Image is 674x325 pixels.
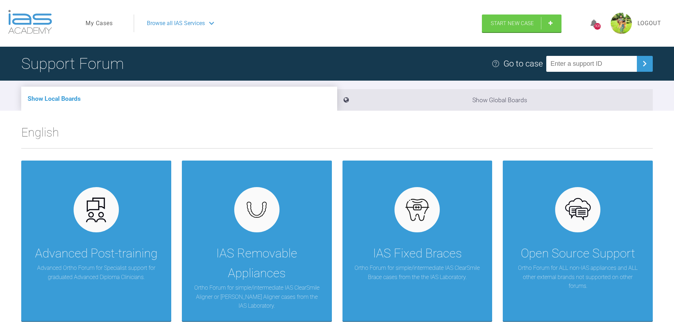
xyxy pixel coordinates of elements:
p: Ortho Forum for simple/intermediate IAS ClearSmile Aligner or [PERSON_NAME] Aligner cases from th... [192,283,321,311]
div: Go to case [503,57,543,70]
img: logo-light.3e3ef733.png [8,10,52,34]
a: IAS Removable AppliancesOrtho Forum for simple/intermediate IAS ClearSmile Aligner or [PERSON_NAM... [182,161,332,321]
div: Advanced Post-training [35,244,157,263]
div: IAS Removable Appliances [192,244,321,283]
img: chevronRight.28bd32b0.svg [639,58,650,69]
a: Start New Case [482,14,561,32]
input: Enter a support ID [546,56,637,72]
img: advanced.73cea251.svg [82,196,110,224]
p: Advanced Ortho Forum for Specialist support for graduated Advanced Diploma Clinicians. [32,263,161,282]
div: IAS Fixed Braces [373,244,462,263]
img: opensource.6e495855.svg [564,196,592,224]
img: removables.927eaa4e.svg [243,199,270,220]
span: Start New Case [491,20,534,27]
h1: Support Forum [21,51,124,76]
a: Open Source SupportOrtho Forum for ALL non-IAS appliances and ALL other external brands not suppo... [503,161,653,321]
div: Open Source Support [521,244,635,263]
a: My Cases [86,19,113,28]
img: profile.png [611,13,632,34]
h2: English [21,123,653,148]
span: Browse all IAS Services [147,19,205,28]
img: help.e70b9f3d.svg [491,59,500,68]
img: fixed.9f4e6236.svg [404,196,431,224]
p: Ortho Forum for simple/intermediate IAS ClearSmile Brace cases from the the IAS Laboratory. [353,263,482,282]
a: Logout [638,19,661,28]
p: Ortho Forum for ALL non-IAS appliances and ALL other external brands not supported on other forums. [513,263,642,291]
li: Show Local Boards [21,87,337,111]
div: 908 [594,23,601,30]
li: Show Global Boards [337,89,653,111]
a: IAS Fixed BracesOrtho Forum for simple/intermediate IAS ClearSmile Brace cases from the the IAS L... [342,161,492,321]
a: Advanced Post-trainingAdvanced Ortho Forum for Specialist support for graduated Advanced Diploma ... [21,161,171,321]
